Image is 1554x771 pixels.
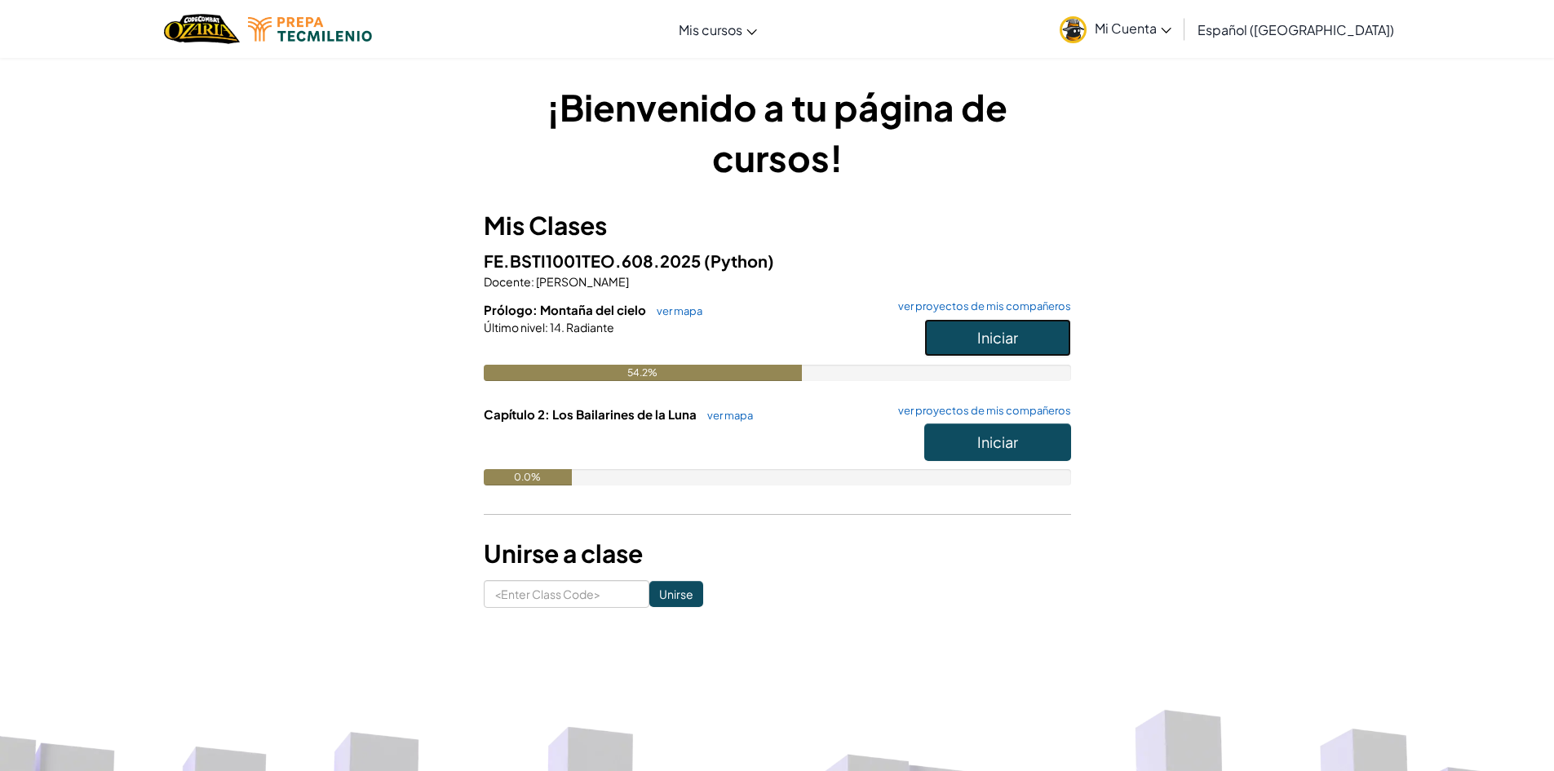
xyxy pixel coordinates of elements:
[704,250,774,271] span: (Python)
[1095,20,1171,37] span: Mi Cuenta
[890,301,1071,312] a: ver proyectos de mis compañeros
[548,320,564,335] span: 14.
[1060,16,1087,43] img: avatar
[649,581,703,607] input: Unirse
[484,469,572,485] div: 0.0%
[671,7,765,51] a: Mis cursos
[484,302,649,317] span: Prólogo: Montaña del cielo
[484,580,649,608] input: <Enter Class Code>
[484,406,699,422] span: Capítulo 2: Los Bailarines de la Luna
[534,274,629,289] span: [PERSON_NAME]
[484,365,802,381] div: 54.2%
[164,12,240,46] a: Ozaria by CodeCombat logo
[1189,7,1402,51] a: Español ([GEOGRAPHIC_DATA])
[564,320,614,335] span: Radiante
[924,423,1071,461] button: Iniciar
[924,319,1071,357] button: Iniciar
[164,12,240,46] img: Home
[531,274,534,289] span: :
[545,320,548,335] span: :
[248,17,372,42] img: Tecmilenio logo
[679,21,742,38] span: Mis cursos
[977,328,1018,347] span: Iniciar
[484,320,545,335] span: Último nivel
[699,409,753,422] a: ver mapa
[484,82,1071,183] h1: ¡Bienvenido a tu página de cursos!
[484,535,1071,572] h3: Unirse a clase
[890,405,1071,416] a: ver proyectos de mis compañeros
[977,432,1018,451] span: Iniciar
[484,207,1071,244] h3: Mis Clases
[649,304,702,317] a: ver mapa
[484,274,531,289] span: Docente
[484,250,704,271] span: FE.BSTI1001TEO.608.2025
[1051,3,1180,55] a: Mi Cuenta
[1198,21,1394,38] span: Español ([GEOGRAPHIC_DATA])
